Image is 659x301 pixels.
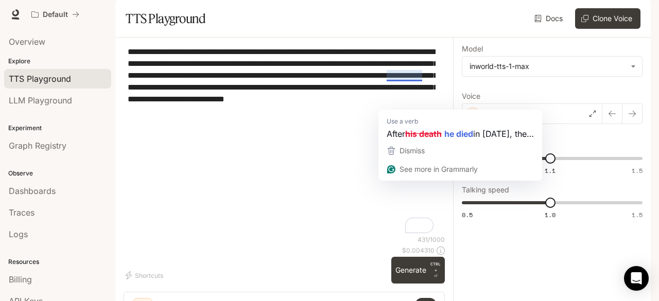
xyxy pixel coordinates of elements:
[545,210,556,219] span: 1.0
[126,8,205,29] h1: TTS Playground
[545,166,556,175] span: 1.1
[430,261,441,273] p: CTRL +
[483,109,516,119] p: JB NEW 1
[391,257,445,284] button: GenerateCTRL +⏎
[462,210,473,219] span: 0.5
[632,210,643,219] span: 1.5
[532,8,567,29] a: Docs
[624,266,649,291] div: Open Intercom Messenger
[462,186,509,193] p: Talking speed
[27,4,84,25] button: All workspaces
[575,8,640,29] button: Clone Voice
[402,246,435,255] p: $ 0.004310
[430,261,441,279] p: ⏎
[462,45,483,52] p: Model
[462,93,480,100] p: Voice
[632,166,643,175] span: 1.5
[124,267,167,284] button: Shortcuts
[128,46,436,235] textarea: To enrich screen reader interactions, please activate Accessibility in Grammarly extension settings
[462,57,642,76] div: inworld-tts-1-max
[470,61,626,72] div: inworld-tts-1-max
[43,10,68,19] p: Default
